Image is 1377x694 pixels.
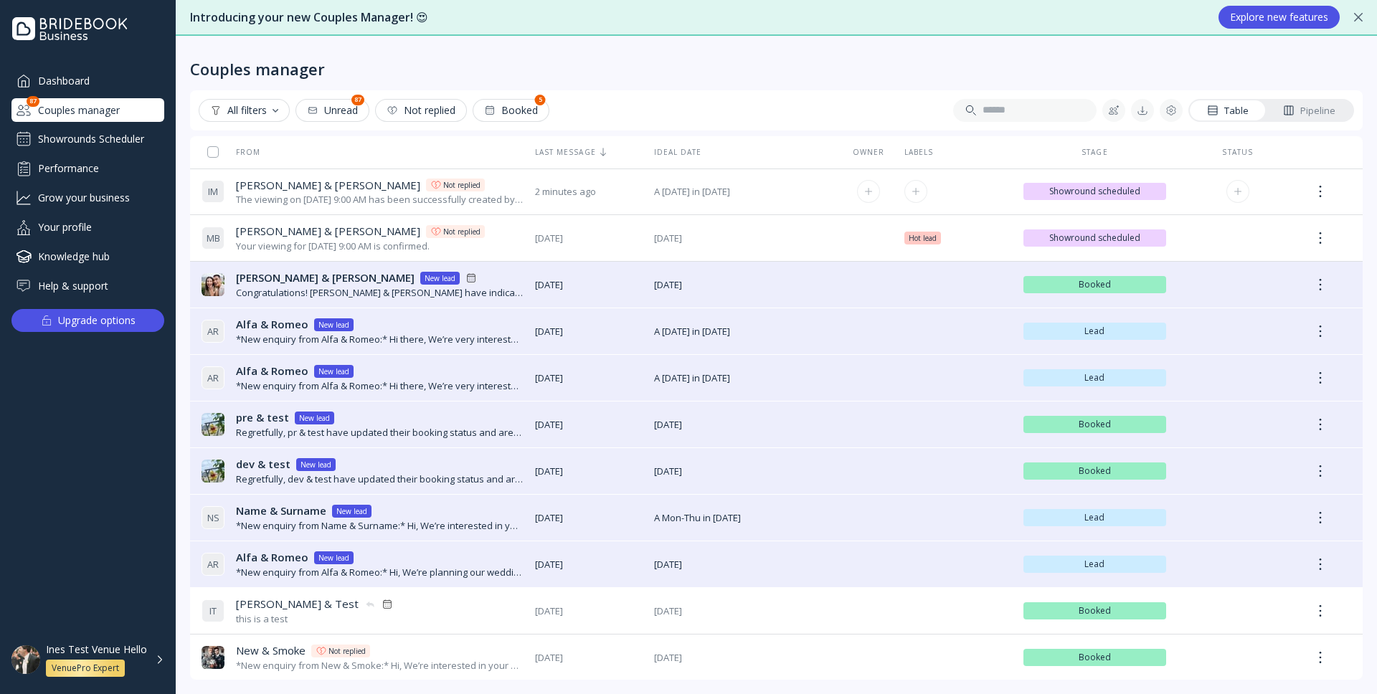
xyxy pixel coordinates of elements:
span: [DATE] [654,651,833,665]
span: [DATE] [535,604,643,618]
span: [DATE] [535,558,643,571]
span: Name & Surname [236,503,326,518]
div: VenuePro Expert [52,662,119,674]
span: [PERSON_NAME] & [PERSON_NAME] [236,224,420,239]
img: dpr=1,fit=cover,g=face,w=32,h=32 [202,460,224,483]
span: A [DATE] in [DATE] [654,371,833,385]
span: Showround scheduled [1029,232,1161,244]
div: Not replied [387,105,455,116]
img: dpr=1,fit=cover,g=face,w=32,h=32 [202,646,224,669]
div: M B [202,227,224,249]
span: [PERSON_NAME] & [PERSON_NAME] [236,270,415,285]
a: Performance [11,156,164,180]
div: 5 [535,95,546,105]
span: Booked [1029,279,1161,290]
a: Couples manager87 [11,98,164,122]
div: 87 [351,95,364,105]
div: Booked [484,105,538,116]
span: [DATE] [654,465,833,478]
div: From [202,147,260,157]
div: Upgrade options [58,310,136,331]
span: dev & test [236,457,290,472]
div: New lead [318,319,349,331]
span: [DATE] [535,651,643,665]
div: New lead [336,505,367,517]
span: Lead [1029,372,1161,384]
span: 2 minutes ago [535,185,643,199]
div: Your viewing for [DATE] 9:00 AM is confirmed. [236,239,485,253]
button: Explore new features [1219,6,1340,29]
div: New lead [318,552,349,564]
span: Lead [1029,558,1161,570]
div: Showrounds Scheduler [11,128,164,151]
span: [DATE] [654,604,833,618]
div: Regretfully, pr & test have updated their booking status and are no longer showing you as their c... [236,426,524,439]
div: 87 [27,96,39,107]
div: The viewing on [DATE] 9:00 AM has been successfully created by [PERSON_NAME] Test Venue Hello. [236,193,524,206]
div: N S [202,506,224,529]
div: Last message [535,147,643,157]
div: *New enquiry from Name & Surname:* Hi, We’re interested in your venue for our wedding! We would l... [236,519,524,533]
div: *New enquiry from Alfa & Romeo:* Hi there, We’re very interested in your venue for our special da... [236,379,524,393]
span: New & Smoke [236,643,306,658]
div: this is a test [236,612,393,626]
div: Labels [904,147,1012,157]
div: New lead [299,412,330,424]
div: Not replied [328,645,366,657]
span: [DATE] [535,511,643,525]
div: New lead [318,366,349,377]
span: Showround scheduled [1029,186,1161,197]
span: [DATE] [654,278,833,292]
span: Booked [1029,652,1161,663]
button: Upgrade options [11,309,164,332]
span: Booked [1029,605,1161,617]
div: Regretfully, dev & test have updated their booking status and are no longer showing you as their ... [236,472,524,486]
div: Introducing your new Couples Manager! 😍 [190,9,1204,26]
div: Status [1178,147,1297,157]
div: Couples manager [11,98,164,122]
div: New lead [425,272,455,284]
div: I T [202,599,224,622]
span: pre & test [236,410,289,425]
div: Stage [1023,147,1167,157]
div: Owner [845,147,893,157]
div: Ideal date [654,147,833,157]
a: Help & support [11,274,164,298]
div: *New enquiry from New & Smoke:* Hi, We’re interested in your venue for our wedding! We would like... [236,659,524,672]
span: Alfa & Romeo [236,363,308,379]
span: [DATE] [535,325,643,338]
img: dpr=1,fit=cover,g=face,w=32,h=32 [202,273,224,296]
span: [PERSON_NAME] & Test [236,596,359,612]
span: Lead [1029,512,1161,523]
div: A R [202,366,224,389]
span: Booked [1029,465,1161,477]
button: All filters [199,99,290,122]
span: Hot lead [909,232,937,244]
div: Pipeline [1283,104,1335,118]
span: Lead [1029,325,1161,337]
span: [DATE] [535,371,643,385]
a: Dashboard [11,69,164,92]
button: Not replied [375,99,467,122]
div: *New enquiry from Alfa & Romeo:* Hi there, We’re very interested in your venue for our special da... [236,333,524,346]
img: dpr=1,fit=cover,g=face,w=32,h=32 [202,413,224,436]
div: Congratulations! [PERSON_NAME] & [PERSON_NAME] have indicated that they have chosen you for their... [236,286,524,300]
span: [DATE] [535,232,643,245]
a: Knowledge hub [11,244,164,268]
span: Alfa & Romeo [236,317,308,332]
div: New lead [301,459,331,470]
span: Booked [1029,419,1161,430]
div: I M [202,180,224,203]
a: Your profile [11,215,164,239]
span: A [DATE] in [DATE] [654,185,833,199]
div: Couples manager [190,59,325,79]
button: Booked [473,99,549,122]
div: A R [202,553,224,576]
span: [DATE] [654,232,833,245]
a: Grow your business [11,186,164,209]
